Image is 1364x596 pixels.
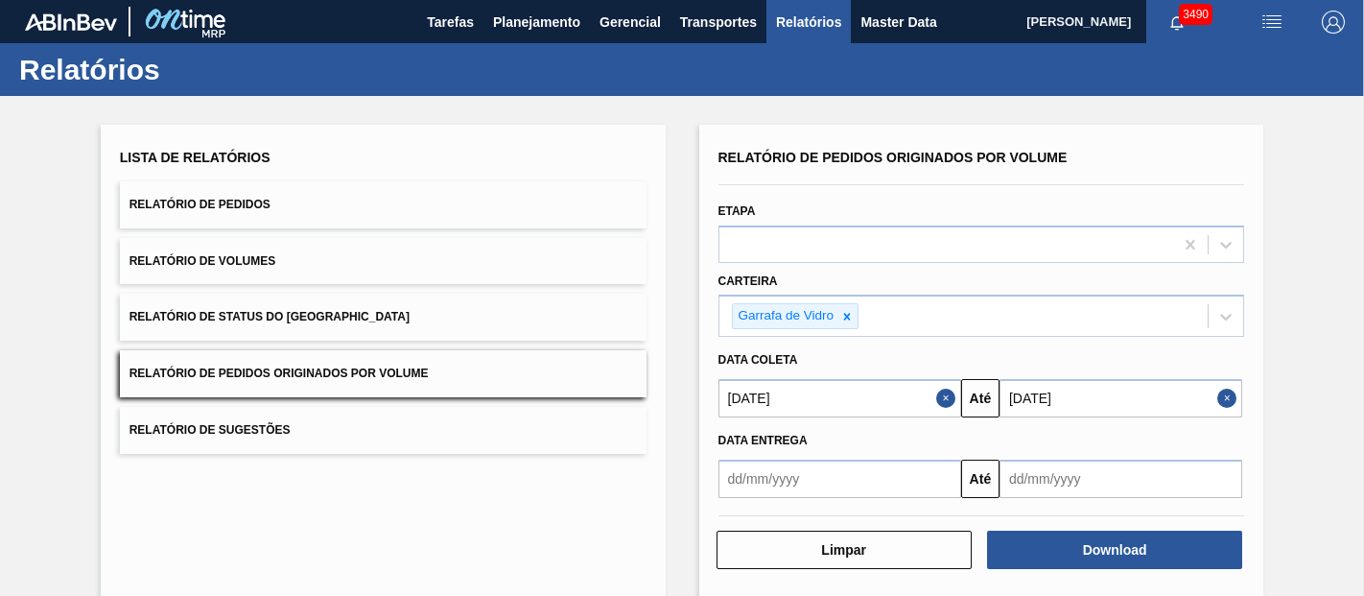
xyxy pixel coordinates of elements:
[1217,379,1242,417] button: Close
[120,150,270,165] span: Lista de Relatórios
[1260,11,1283,34] img: userActions
[427,11,474,34] span: Tarefas
[129,310,410,323] span: Relatório de Status do [GEOGRAPHIC_DATA]
[718,460,961,498] input: dd/mm/yyyy
[717,531,972,569] button: Limpar
[987,531,1242,569] button: Download
[120,181,647,228] button: Relatório de Pedidos
[129,367,429,380] span: Relatório de Pedidos Originados por Volume
[718,434,808,447] span: Data entrega
[120,294,647,341] button: Relatório de Status do [GEOGRAPHIC_DATA]
[718,204,756,218] label: Etapa
[129,423,291,437] span: Relatório de Sugestões
[680,11,757,34] span: Transportes
[1179,4,1212,25] span: 3490
[718,379,961,417] input: dd/mm/yyyy
[999,379,1242,417] input: dd/mm/yyyy
[776,11,841,34] span: Relatórios
[860,11,936,34] span: Master Data
[733,304,837,328] div: Garrafa de Vidro
[718,353,798,367] span: Data coleta
[961,379,999,417] button: Até
[129,198,270,211] span: Relatório de Pedidos
[1146,9,1208,36] button: Notificações
[961,460,999,498] button: Até
[120,407,647,454] button: Relatório de Sugestões
[936,379,961,417] button: Close
[999,460,1242,498] input: dd/mm/yyyy
[25,13,117,31] img: TNhmsLtSVTkK8tSr43FrP2fwEKptu5GPRR3wAAAABJRU5ErkJggg==
[493,11,580,34] span: Planejamento
[600,11,661,34] span: Gerencial
[718,274,778,288] label: Carteira
[129,254,275,268] span: Relatório de Volumes
[1322,11,1345,34] img: Logout
[120,350,647,397] button: Relatório de Pedidos Originados por Volume
[19,59,360,81] h1: Relatórios
[120,238,647,285] button: Relatório de Volumes
[718,150,1068,165] span: Relatório de Pedidos Originados por Volume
